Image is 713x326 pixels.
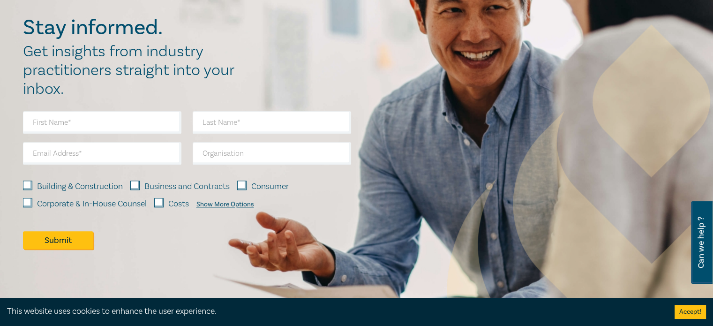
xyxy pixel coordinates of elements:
[196,201,254,208] div: Show More Options
[144,181,230,193] label: Business and Contracts
[23,231,93,249] button: Submit
[23,111,181,134] input: First Name*
[37,181,123,193] label: Building & Construction
[193,142,351,165] input: Organisation
[23,42,244,99] h2: Get insights from industry practitioners straight into your inbox.
[37,198,147,210] label: Corporate & In-House Counsel
[23,15,244,40] h2: Stay informed.
[7,305,660,318] div: This website uses cookies to enhance the user experience.
[675,305,706,319] button: Accept cookies
[697,207,705,278] span: Can we help ?
[23,142,181,165] input: Email Address*
[251,181,289,193] label: Consumer
[168,198,189,210] label: Costs
[193,111,351,134] input: Last Name*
